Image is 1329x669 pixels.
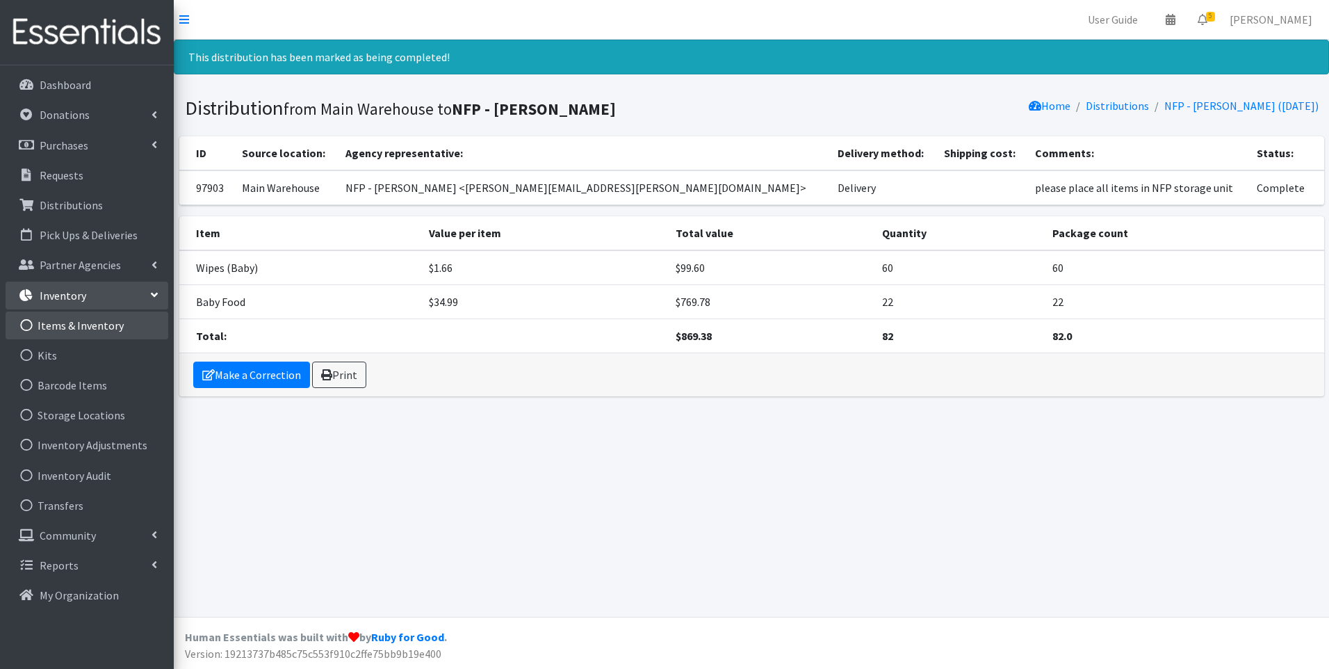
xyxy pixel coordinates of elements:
[6,371,168,399] a: Barcode Items
[829,170,936,205] td: Delivery
[40,168,83,182] p: Requests
[6,522,168,549] a: Community
[179,170,234,205] td: 97903
[6,251,168,279] a: Partner Agencies
[234,170,337,205] td: Main Warehouse
[40,289,86,303] p: Inventory
[6,221,168,249] a: Pick Ups & Deliveries
[179,284,421,319] td: Baby Food
[40,228,138,242] p: Pick Ups & Deliveries
[40,198,103,212] p: Distributions
[6,401,168,429] a: Storage Locations
[829,136,936,170] th: Delivery method:
[185,96,747,120] h1: Distribution
[312,362,366,388] a: Print
[874,284,1043,319] td: 22
[40,108,90,122] p: Donations
[1044,216,1324,250] th: Package count
[40,78,91,92] p: Dashboard
[667,216,874,250] th: Total value
[6,161,168,189] a: Requests
[6,551,168,579] a: Reports
[1052,329,1072,343] strong: 82.0
[6,71,168,99] a: Dashboard
[1206,12,1215,22] span: 5
[40,558,79,572] p: Reports
[185,630,447,644] strong: Human Essentials was built with by .
[40,529,96,542] p: Community
[6,131,168,159] a: Purchases
[6,462,168,490] a: Inventory Audit
[1086,99,1149,113] a: Distributions
[1027,136,1248,170] th: Comments:
[1029,99,1070,113] a: Home
[6,431,168,459] a: Inventory Adjustments
[1164,99,1319,113] a: NFP - [PERSON_NAME] ([DATE])
[6,9,168,56] img: HumanEssentials
[371,630,444,644] a: Ruby for Good
[676,329,712,343] strong: $869.38
[1187,6,1218,33] a: 5
[179,216,421,250] th: Item
[185,647,441,661] span: Version: 19213737b485c75c553f910c2ffe75bb9b19e400
[1027,170,1248,205] td: please place all items in NFP storage unit
[667,250,874,285] td: $99.60
[1248,136,1323,170] th: Status:
[6,101,168,129] a: Donations
[337,136,830,170] th: Agency representative:
[174,40,1329,74] div: This distribution has been marked as being completed!
[882,329,893,343] strong: 82
[6,312,168,339] a: Items & Inventory
[196,329,227,343] strong: Total:
[40,588,119,602] p: My Organization
[1218,6,1323,33] a: [PERSON_NAME]
[936,136,1027,170] th: Shipping cost:
[452,99,616,119] b: NFP - [PERSON_NAME]
[6,581,168,609] a: My Organization
[337,170,830,205] td: NFP - [PERSON_NAME] <[PERSON_NAME][EMAIL_ADDRESS][PERSON_NAME][DOMAIN_NAME]>
[874,250,1043,285] td: 60
[6,492,168,519] a: Transfers
[40,138,88,152] p: Purchases
[6,191,168,219] a: Distributions
[234,136,337,170] th: Source location:
[193,362,310,388] a: Make a Correction
[421,250,668,285] td: $1.66
[874,216,1043,250] th: Quantity
[6,282,168,309] a: Inventory
[667,284,874,319] td: $769.78
[1248,170,1323,205] td: Complete
[40,258,121,272] p: Partner Agencies
[6,341,168,369] a: Kits
[284,99,616,119] small: from Main Warehouse to
[421,284,668,319] td: $34.99
[1077,6,1149,33] a: User Guide
[179,136,234,170] th: ID
[1044,250,1324,285] td: 60
[179,250,421,285] td: Wipes (Baby)
[1044,284,1324,319] td: 22
[421,216,668,250] th: Value per item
